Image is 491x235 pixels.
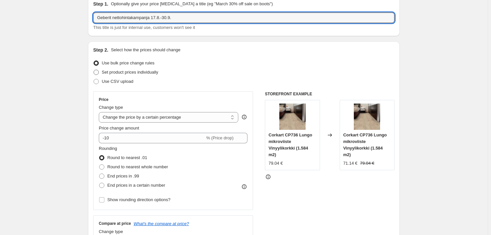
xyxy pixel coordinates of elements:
span: Corkart CP736 Lungo mikroviiste Vinyylikorkki (1.584 m2) [343,132,387,157]
span: Rounding [99,146,117,151]
span: End prices in .99 [107,174,139,178]
button: What's the compare at price? [134,221,189,226]
span: Price change amount [99,126,139,130]
p: Select how the prices should change [111,47,181,53]
img: CP736_fiilis_80x.JPG [279,104,306,130]
span: Round to nearest .01 [107,155,147,160]
div: 71.14 € [343,160,357,167]
h2: Step 1. [93,1,108,7]
p: Optionally give your price [MEDICAL_DATA] a title (eg "March 30% off sale on boots") [111,1,273,7]
span: Change type [99,229,123,234]
img: CP736_fiilis_80x.JPG [354,104,380,130]
input: 30% off holiday sale [93,12,395,23]
span: Use bulk price change rules [102,60,154,65]
h3: Price [99,97,108,102]
span: This title is just for internal use, customers won't see it [93,25,195,30]
span: Round to nearest whole number [107,164,168,169]
span: Set product prices individually [102,70,158,75]
strike: 79.04 € [360,160,374,167]
h6: STOREFRONT EXAMPLE [265,91,395,97]
span: % (Price drop) [206,135,233,140]
h2: Step 2. [93,47,108,53]
span: End prices in a certain number [107,183,165,188]
h3: Compare at price [99,221,131,226]
span: Change type [99,105,123,110]
span: Use CSV upload [102,79,133,84]
input: -15 [99,133,205,143]
span: Corkart CP736 Lungo mikroviiste Vinyylikorkki (1.584 m2) [268,132,312,157]
div: 79.04 € [268,160,283,167]
div: help [241,114,247,120]
span: Show rounding direction options? [107,197,170,202]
